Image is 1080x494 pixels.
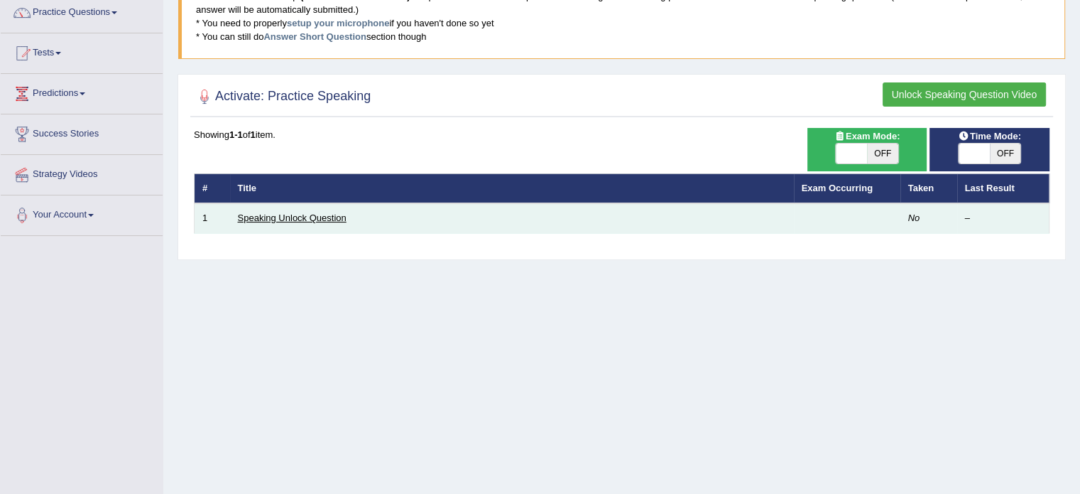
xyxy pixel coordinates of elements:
a: Tests [1,33,163,69]
a: Predictions [1,74,163,109]
h2: Activate: Practice Speaking [194,86,371,107]
td: 1 [195,203,230,233]
th: Taken [900,173,957,203]
th: Last Result [957,173,1049,203]
span: OFF [867,144,898,163]
a: Exam Occurring [802,183,873,193]
em: No [908,213,920,223]
b: 1-1 [229,129,243,140]
span: OFF [990,144,1021,163]
b: 1 [251,129,256,140]
span: Time Mode: [953,129,1027,144]
a: Speaking Unlock Question [238,213,347,223]
a: setup your microphone [287,18,389,28]
div: Show exams occurring in exams [807,128,927,171]
button: Unlock Speaking Question Video [883,82,1046,107]
a: Strategy Videos [1,155,163,190]
a: Your Account [1,195,163,231]
a: Answer Short Question [263,31,366,42]
div: Showing of item. [194,128,1049,141]
a: Success Stories [1,114,163,150]
div: – [965,212,1042,225]
span: Exam Mode: [829,129,905,144]
th: Title [230,173,794,203]
th: # [195,173,230,203]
